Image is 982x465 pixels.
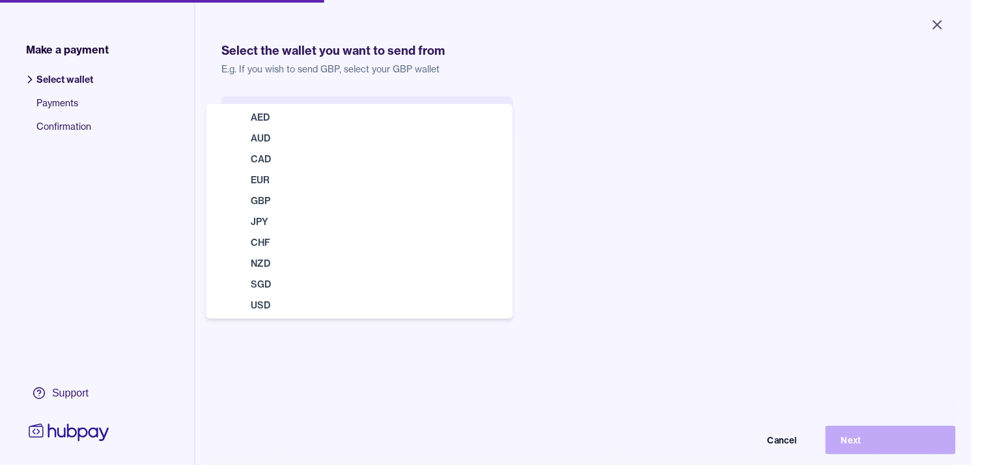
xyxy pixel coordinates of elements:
span: CAD [251,153,271,165]
span: AED [251,112,270,123]
span: SGD [251,278,271,290]
span: GBP [251,195,270,207]
span: JPY [251,216,268,228]
button: Cancel [682,426,813,455]
span: AUD [251,132,270,144]
span: EUR [251,174,270,186]
span: CHF [251,237,270,248]
span: NZD [251,258,270,269]
span: USD [251,299,270,311]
